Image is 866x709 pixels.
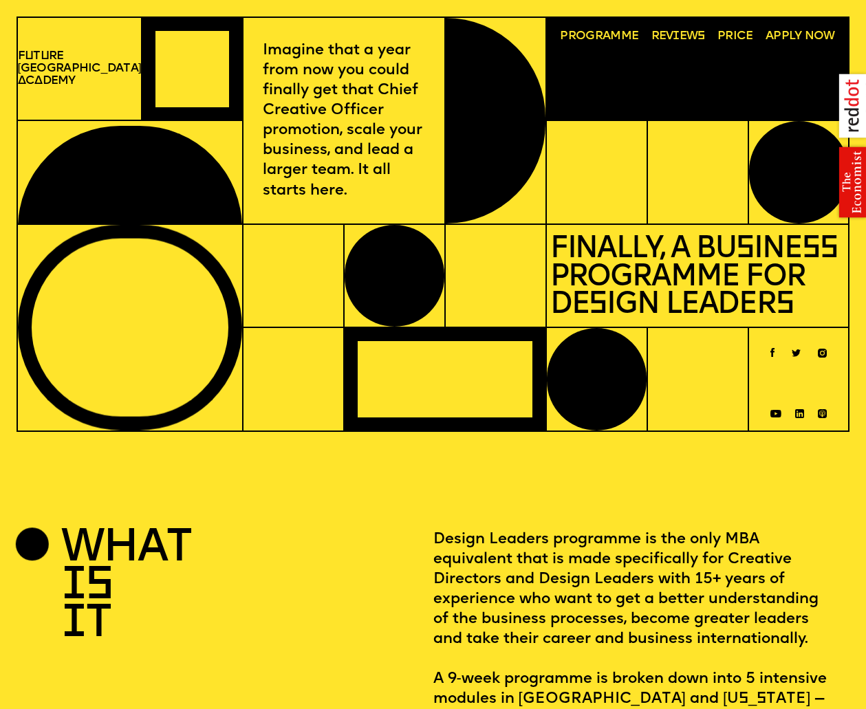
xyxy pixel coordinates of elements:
[792,345,801,352] a: Twitter
[560,30,638,43] span: Programme
[41,50,49,62] span: u
[795,405,804,414] a: Linkedin
[830,65,866,147] img: reddot
[18,50,141,87] a: Future[GEOGRAPHIC_DATA]Academy
[830,142,866,223] img: the economist
[818,345,827,353] a: Instagram
[651,30,705,43] span: Rev ews
[766,30,835,43] span: Apply now
[818,405,827,414] a: Spotify
[34,75,42,87] span: a
[25,50,33,62] span: u
[263,41,425,201] p: Imagine that a year from now you could finally get that Chief Creative Officer promotion, scale y...
[18,75,25,87] span: A
[770,345,775,354] a: Facebook
[717,30,753,43] span: Price
[18,50,141,87] p: F t re [GEOGRAPHIC_DATA] c demy
[770,405,781,413] a: Youtube
[550,232,845,320] p: Finally, a Business Programme for Design Leaders
[61,564,85,609] span: i
[673,30,679,42] span: i
[61,602,85,646] span: i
